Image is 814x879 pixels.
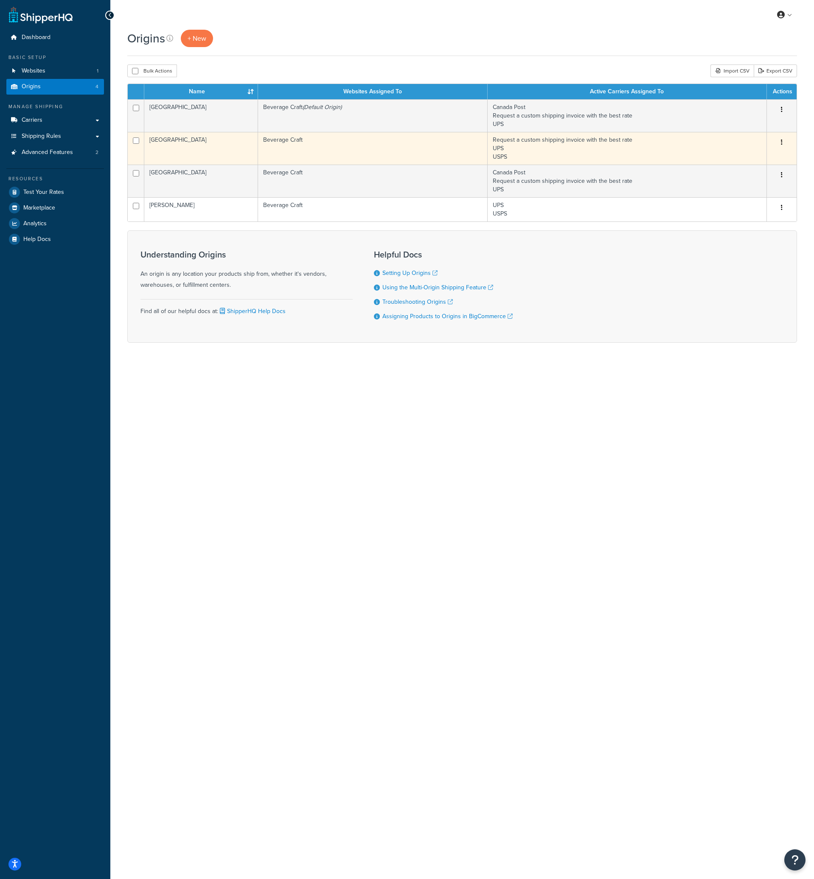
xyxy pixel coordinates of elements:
[382,283,493,292] a: Using the Multi-Origin Shipping Feature
[22,34,51,41] span: Dashboard
[374,250,513,259] h3: Helpful Docs
[382,312,513,321] a: Assigning Products to Origins in BigCommerce
[23,236,51,243] span: Help Docs
[6,200,104,216] a: Marketplace
[488,84,767,99] th: Active Carriers Assigned To
[382,269,438,277] a: Setting Up Origins
[140,250,353,259] h3: Understanding Origins
[258,197,488,221] td: Beverage Craft
[22,117,42,124] span: Carriers
[140,250,353,291] div: An origin is any location your products ship from, whether it's vendors, warehouses, or fulfillme...
[6,54,104,61] div: Basic Setup
[6,112,104,128] a: Carriers
[6,103,104,110] div: Manage Shipping
[382,297,453,306] a: Troubleshooting Origins
[6,232,104,247] a: Help Docs
[303,103,342,112] i: (Default Origin)
[6,79,104,95] a: Origins 4
[6,145,104,160] a: Advanced Features 2
[144,132,258,165] td: [GEOGRAPHIC_DATA]
[488,197,767,221] td: UPS USPS
[258,165,488,197] td: Beverage Craft
[6,145,104,160] li: Advanced Features
[22,133,61,140] span: Shipping Rules
[6,79,104,95] li: Origins
[127,30,165,47] h1: Origins
[23,204,55,212] span: Marketplace
[22,67,45,75] span: Websites
[95,149,98,156] span: 2
[22,83,41,90] span: Origins
[6,216,104,231] a: Analytics
[218,307,286,316] a: ShipperHQ Help Docs
[6,30,104,45] a: Dashboard
[144,84,258,99] th: Name : activate to sort column ascending
[6,185,104,200] a: Test Your Rates
[144,99,258,132] td: [GEOGRAPHIC_DATA]
[9,6,73,23] a: ShipperHQ Home
[784,849,806,871] button: Open Resource Center
[22,149,73,156] span: Advanced Features
[97,67,98,75] span: 1
[6,63,104,79] a: Websites 1
[6,63,104,79] li: Websites
[181,30,213,47] a: + New
[140,299,353,317] div: Find all of our helpful docs at:
[127,64,177,77] button: Bulk Actions
[258,84,488,99] th: Websites Assigned To
[6,175,104,182] div: Resources
[258,132,488,165] td: Beverage Craft
[488,132,767,165] td: Request a custom shipping invoice with the best rate UPS USPS
[710,64,754,77] div: Import CSV
[144,165,258,197] td: [GEOGRAPHIC_DATA]
[754,64,797,77] a: Export CSV
[488,165,767,197] td: Canada Post Request a custom shipping invoice with the best rate UPS
[6,129,104,144] a: Shipping Rules
[488,99,767,132] td: Canada Post Request a custom shipping invoice with the best rate UPS
[188,34,206,43] span: + New
[767,84,797,99] th: Actions
[95,83,98,90] span: 4
[258,99,488,132] td: Beverage Craft
[23,220,47,227] span: Analytics
[23,189,64,196] span: Test Your Rates
[144,197,258,221] td: [PERSON_NAME]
